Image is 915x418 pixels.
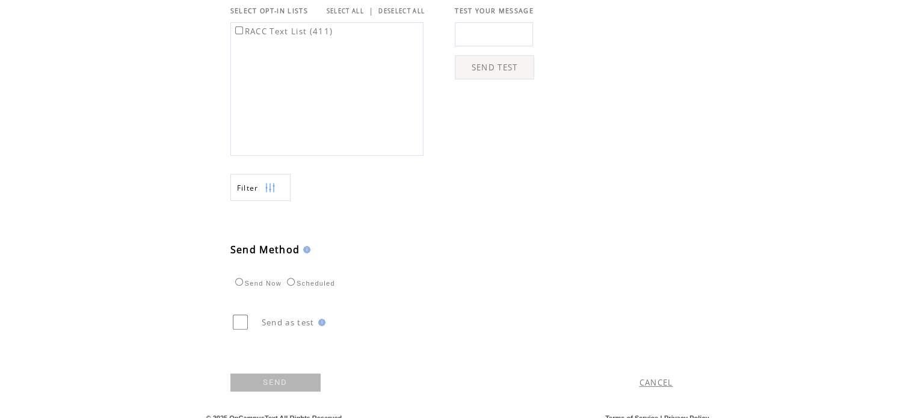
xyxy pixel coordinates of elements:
label: RACC Text List (411) [233,26,333,37]
span: SELECT OPT-IN LISTS [230,7,308,15]
a: SELECT ALL [327,7,364,15]
a: CANCEL [639,377,673,388]
input: Scheduled [287,278,295,286]
span: Send Method [230,243,300,256]
label: Scheduled [284,280,335,287]
label: Send Now [232,280,282,287]
img: help.gif [300,246,310,253]
span: Send as test [262,317,315,328]
a: DESELECT ALL [378,7,425,15]
span: TEST YOUR MESSAGE [455,7,534,15]
span: Show filters [237,183,259,193]
input: Send Now [235,278,243,286]
input: RACC Text List (411) [235,26,243,34]
a: SEND TEST [455,55,534,79]
a: Filter [230,174,291,201]
img: filters.png [265,174,276,201]
a: SEND [230,373,321,392]
span: | [369,5,374,16]
img: help.gif [315,319,325,326]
